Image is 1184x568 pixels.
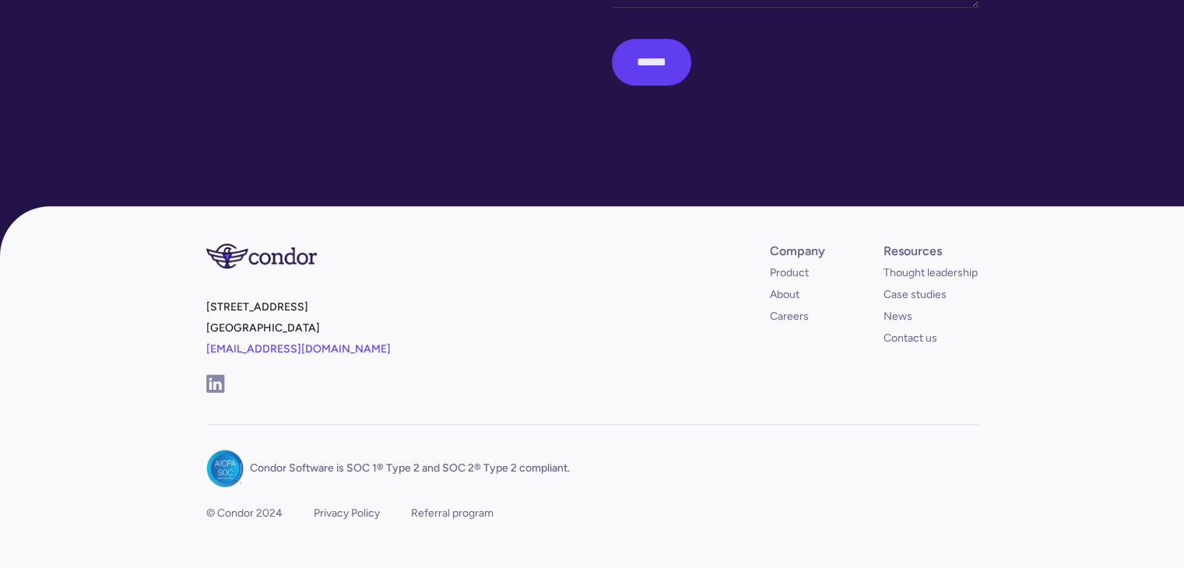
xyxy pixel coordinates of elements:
a: [EMAIL_ADDRESS][DOMAIN_NAME] [206,342,391,356]
a: Contact us [884,331,937,346]
a: Referral program [411,506,494,521]
a: Case studies [884,287,947,303]
p: Condor Software is SOC 1® Type 2 and SOC 2® Type 2 compliant. [250,461,570,476]
a: About [770,287,799,303]
div: Resources [884,244,942,259]
a: Thought leadership [884,265,978,281]
div: © Condor 2024 [206,506,283,521]
a: Careers [770,309,809,324]
p: [STREET_ADDRESS] [GEOGRAPHIC_DATA] [206,296,586,372]
a: News [884,309,912,324]
a: Product [770,265,809,281]
a: Privacy Policy [314,506,380,521]
div: Company [770,244,825,259]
